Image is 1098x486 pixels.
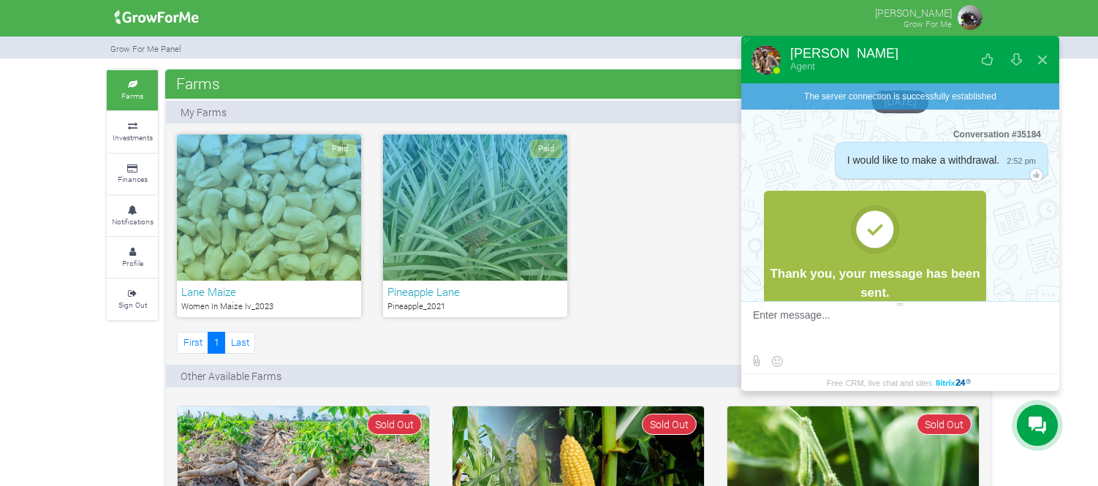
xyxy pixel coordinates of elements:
[387,285,563,298] h6: Pineapple Lane
[917,414,972,435] span: Sold Out
[827,374,974,391] a: Free CRM, live chat and sites
[847,154,1000,166] span: I would like to make a withdrawal.
[741,83,1059,110] span: The server connection is successfully established
[999,153,1036,167] span: 2:52 pm
[764,265,986,303] div: Thank you, your message has been sent.
[387,300,563,313] p: Pineapple_2021
[107,154,158,194] a: Finances
[383,134,567,317] a: Paid Pineapple Lane Pineapple_2021
[110,43,181,54] small: Grow For Me Panel
[181,300,357,313] p: Women In Maize Iv_2023
[107,279,158,319] a: Sign Out
[177,332,255,353] nav: Page Navigation
[1003,42,1029,77] button: Download conversation history
[177,134,361,317] a: Paid Lane Maize Women In Maize Iv_2023
[827,374,932,391] span: Free CRM, live chat and sites
[747,352,765,371] label: Send file
[177,332,208,353] a: First
[112,216,154,227] small: Notifications
[790,47,898,60] div: [PERSON_NAME]
[107,196,158,236] a: Notifications
[107,70,158,110] a: Farms
[107,112,158,152] a: Investments
[181,105,227,120] p: My Farms
[530,140,562,158] span: Paid
[1029,42,1056,77] button: Close widget
[107,238,158,278] a: Profile
[181,285,357,298] h6: Lane Maize
[904,18,952,29] small: Grow For Me
[642,414,697,435] span: Sold Out
[110,3,204,32] img: growforme image
[113,132,153,143] small: Investments
[118,174,148,184] small: Finances
[367,414,422,435] span: Sold Out
[181,368,281,384] p: Other Available Farms
[790,60,898,72] div: Agent
[224,332,255,353] a: Last
[173,69,224,98] span: Farms
[121,91,143,101] small: Farms
[208,332,225,353] a: 1
[974,42,1001,77] button: Rate our service
[741,121,1059,142] div: Conversation #35184
[118,300,147,310] small: Sign Out
[122,258,143,268] small: Profile
[875,3,952,20] p: [PERSON_NAME]
[324,140,356,158] span: Paid
[768,352,786,371] button: Select emoticon
[955,3,985,32] img: growforme image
